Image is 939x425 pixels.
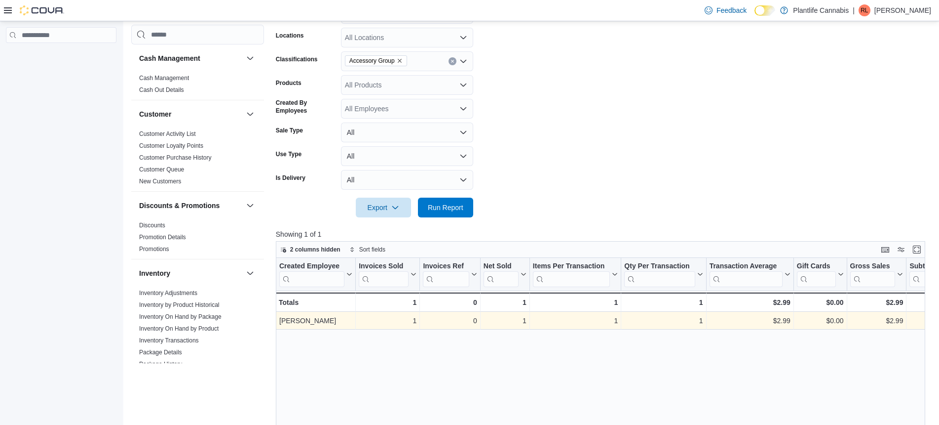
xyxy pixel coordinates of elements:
a: Promotions [139,246,169,253]
a: Cash Management [139,75,189,82]
a: Discounts [139,222,165,229]
button: Customer [139,109,242,119]
a: Inventory On Hand by Package [139,313,222,320]
button: Discounts & Promotions [139,201,242,211]
div: Net Sold [484,262,519,271]
button: Created Employee [279,262,352,287]
div: 0 [423,297,477,308]
p: Showing 1 of 1 [276,229,932,239]
button: Open list of options [459,81,467,89]
a: Customer Activity List [139,130,196,137]
button: Cash Management [244,52,256,64]
button: Customer [244,108,256,120]
div: $0.00 [797,297,844,308]
label: Created By Employees [276,99,337,115]
p: Plantlife Cannabis [793,4,849,16]
label: Locations [276,32,304,40]
div: 1 [533,297,618,308]
input: Dark Mode [754,5,775,16]
h3: Discounts & Promotions [139,201,220,211]
button: Enter fullscreen [911,244,923,255]
div: 1 [484,315,526,327]
div: Invoices Sold [359,262,409,271]
span: Promotions [139,245,169,253]
img: Cova [20,5,64,15]
span: Sort fields [359,246,385,254]
a: Feedback [701,0,751,20]
span: 2 columns hidden [290,246,340,254]
div: 1 [624,315,703,327]
div: Gift Cards [797,262,836,271]
h3: Inventory [139,268,170,278]
button: All [341,123,473,142]
p: [PERSON_NAME] [874,4,931,16]
div: Customer [131,128,264,191]
label: Classifications [276,55,318,63]
a: Customer Loyalty Points [139,142,203,149]
div: Discounts & Promotions [131,219,264,259]
button: Gross Sales [850,262,903,287]
span: Customer Queue [139,166,184,173]
span: Customer Loyalty Points [139,142,203,150]
span: New Customers [139,177,181,185]
div: [PERSON_NAME] [279,315,352,327]
button: All [341,170,473,190]
div: Created Employee [279,262,344,271]
div: 1 [533,315,618,327]
button: Open list of options [459,57,467,65]
div: Items Per Transaction [533,262,610,287]
span: Inventory Transactions [139,337,199,344]
div: Gross Sales [850,262,895,287]
div: 1 [359,315,416,327]
a: Cash Out Details [139,86,184,93]
div: 1 [484,297,526,308]
div: Qty Per Transaction [624,262,695,271]
span: Promotion Details [139,233,186,241]
span: Export [362,198,405,217]
div: Qty Per Transaction [624,262,695,287]
button: Net Sold [484,262,526,287]
div: $2.99 [709,297,790,308]
div: Inventory [131,287,264,422]
button: Display options [895,244,907,255]
span: Cash Management [139,74,189,82]
span: RL [861,4,868,16]
label: Sale Type [276,127,303,134]
button: Transaction Average [709,262,790,287]
a: Promotion Details [139,234,186,241]
button: All [341,146,473,166]
div: Cash Management [131,72,264,100]
button: Inventory [139,268,242,278]
label: Is Delivery [276,174,305,182]
span: Accessory Group [349,56,395,66]
span: Discounts [139,221,165,229]
button: Open list of options [459,105,467,113]
a: Customer Purchase History [139,154,212,161]
a: Customer Queue [139,166,184,173]
button: Sort fields [345,244,389,255]
p: | [853,4,855,16]
h3: Customer [139,109,171,119]
a: New Customers [139,178,181,185]
div: Gift Card Sales [797,262,836,287]
span: Inventory Adjustments [139,289,197,297]
label: Use Type [276,150,301,158]
button: Keyboard shortcuts [879,244,891,255]
div: Invoices Ref [423,262,469,287]
a: Inventory Transactions [139,337,199,344]
button: Clear input [449,57,456,65]
div: Invoices Sold [359,262,409,287]
span: Package Details [139,348,182,356]
button: Invoices Sold [359,262,416,287]
label: Products [276,79,301,87]
span: Package History [139,360,182,368]
span: Customer Activity List [139,130,196,138]
button: Inventory [244,267,256,279]
button: Export [356,198,411,217]
div: Gross Sales [850,262,895,271]
a: Inventory by Product Historical [139,301,220,308]
nav: Complex example [6,45,116,69]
